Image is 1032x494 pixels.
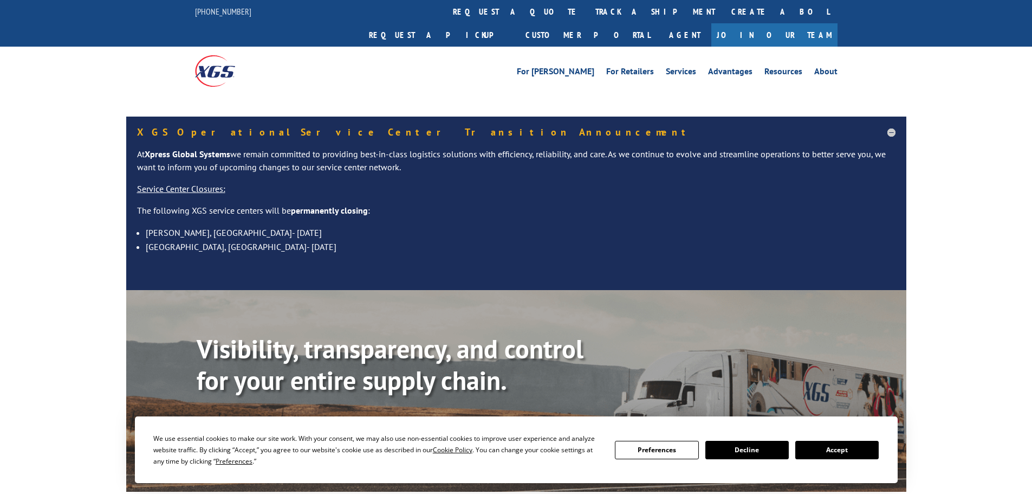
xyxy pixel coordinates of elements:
[711,23,838,47] a: Join Our Team
[361,23,517,47] a: Request a pickup
[708,67,752,79] a: Advantages
[137,183,225,194] u: Service Center Closures:
[197,332,583,397] b: Visibility, transparency, and control for your entire supply chain.
[135,416,898,483] div: Cookie Consent Prompt
[433,445,472,454] span: Cookie Policy
[658,23,711,47] a: Agent
[764,67,802,79] a: Resources
[606,67,654,79] a: For Retailers
[146,226,895,240] li: [PERSON_NAME], [GEOGRAPHIC_DATA]- [DATE]
[195,6,251,17] a: [PHONE_NUMBER]
[153,433,602,467] div: We use essential cookies to make our site work. With your consent, we may also use non-essential ...
[517,23,658,47] a: Customer Portal
[146,240,895,254] li: [GEOGRAPHIC_DATA], [GEOGRAPHIC_DATA]- [DATE]
[216,457,252,466] span: Preferences
[705,441,789,459] button: Decline
[615,441,698,459] button: Preferences
[814,67,838,79] a: About
[137,148,895,183] p: At we remain committed to providing best-in-class logistics solutions with efficiency, reliabilit...
[145,149,230,159] strong: Xpress Global Systems
[137,127,895,137] h5: XGS Operational Service Center Transition Announcement
[795,441,879,459] button: Accept
[517,67,594,79] a: For [PERSON_NAME]
[291,205,368,216] strong: permanently closing
[137,204,895,226] p: The following XGS service centers will be :
[666,67,696,79] a: Services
